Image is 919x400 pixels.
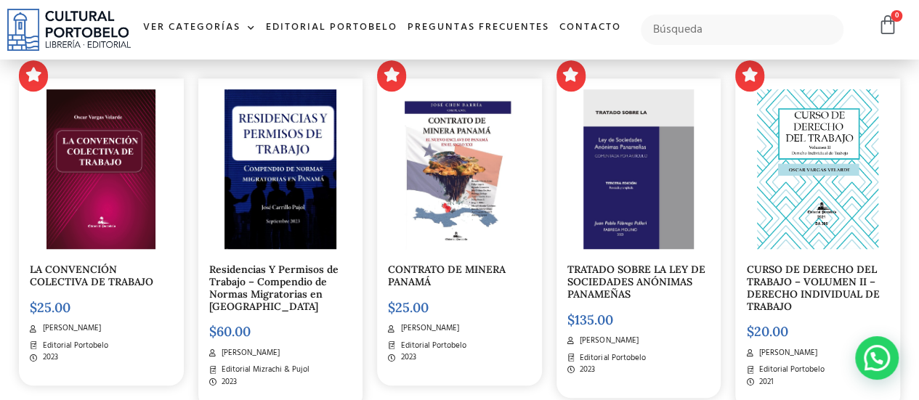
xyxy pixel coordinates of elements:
span: Editorial Portobelo [397,340,466,352]
span: $ [746,323,753,340]
span: [PERSON_NAME] [218,347,280,359]
a: CONTRATO DE MINERA PANAMÁ [388,263,506,288]
span: 2023 [39,351,58,364]
bdi: 60.00 [209,323,251,340]
bdi: 25.00 [388,299,429,316]
span: Editorial Portobelo [756,364,825,376]
bdi: 20.00 [746,323,788,340]
a: TRATADO SOBRE LA LEY DE SOCIEDADES ANÓNIMAS PANAMEÑAS [567,263,705,301]
img: PORTADA elegida AMAZON._page-0001 [583,89,695,249]
a: LA CONVENCIÓN COLECTIVA DE TRABAJO [30,263,153,288]
span: 2023 [218,376,237,388]
span: [PERSON_NAME] [576,335,638,347]
span: $ [30,299,37,316]
a: Preguntas frecuentes [402,12,554,44]
bdi: 135.00 [567,311,613,328]
span: $ [209,323,216,340]
img: portada convencion colectiva-03 [46,89,155,249]
span: $ [388,299,395,316]
div: WhatsApp contact [855,336,899,380]
span: 0 [891,10,902,22]
a: CURSO DE DERECHO DEL TRABAJO – VOLUMEN II – DERECHO INDIVIDUAL DE TRABAJO [746,263,879,312]
span: 2023 [397,351,416,364]
input: Búsqueda [641,15,843,45]
bdi: 25.00 [30,299,70,316]
a: Editorial Portobelo [261,12,402,44]
img: OSCAR_VARGAS [757,89,878,249]
a: Ver Categorías [138,12,261,44]
span: 2021 [756,376,774,388]
span: [PERSON_NAME] [39,322,101,335]
span: [PERSON_NAME] [756,347,817,359]
img: PORTADA FINAL (2) [405,89,514,249]
span: Editorial Mizrachi & Pujol [218,364,309,376]
span: $ [567,311,575,328]
span: Editorial Portobelo [39,340,108,352]
span: Editorial Portobelo [576,352,645,364]
a: 0 [878,15,898,36]
a: Residencias Y Permisos de Trabajo – Compendio de Normas Migratorias en [GEOGRAPHIC_DATA] [209,263,339,312]
a: Contacto [554,12,626,44]
img: img20231003_15474135 [224,89,336,249]
span: [PERSON_NAME] [397,322,459,335]
span: 2023 [576,364,595,376]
